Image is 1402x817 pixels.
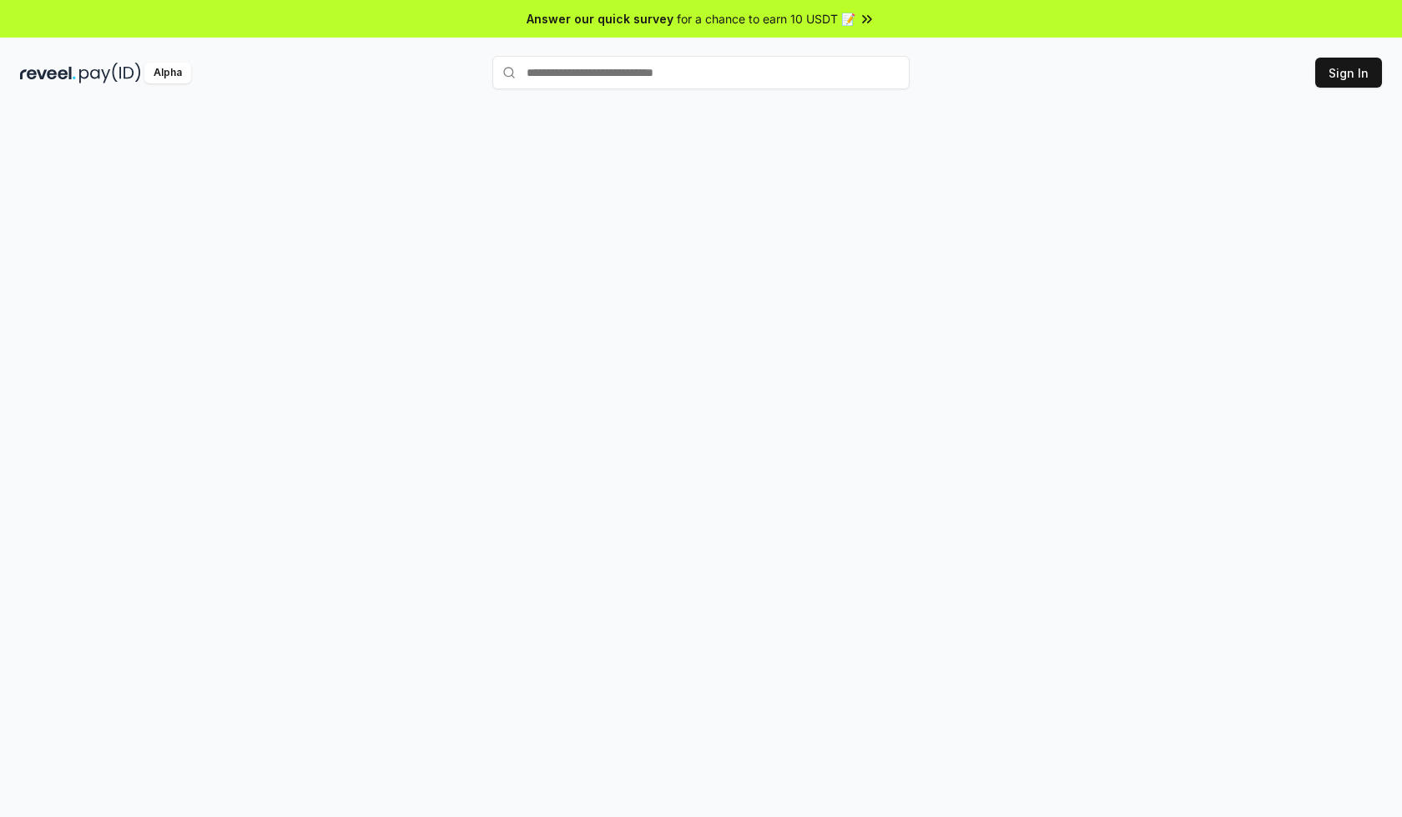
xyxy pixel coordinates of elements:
[79,63,141,83] img: pay_id
[1315,58,1382,88] button: Sign In
[144,63,191,83] div: Alpha
[677,10,855,28] span: for a chance to earn 10 USDT 📝
[20,63,76,83] img: reveel_dark
[527,10,673,28] span: Answer our quick survey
